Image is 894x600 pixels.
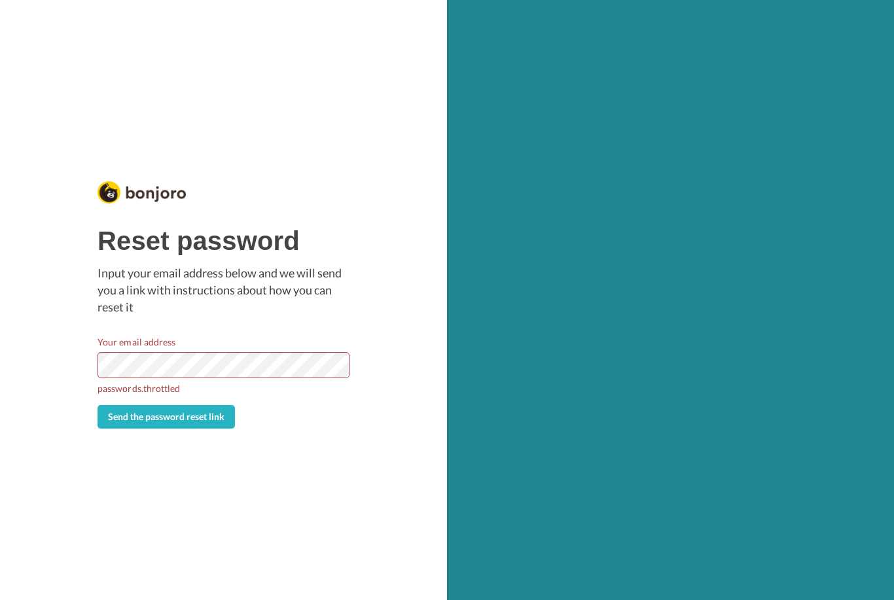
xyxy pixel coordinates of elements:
[98,226,349,255] h1: Reset password
[98,405,235,429] button: Send the password reset link
[108,411,224,422] span: Send the password reset link
[98,265,349,315] p: Input your email address below and we will send you a link with instructions about how you can re...
[98,381,349,395] b: passwords.throttled
[98,335,175,349] label: Your email address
